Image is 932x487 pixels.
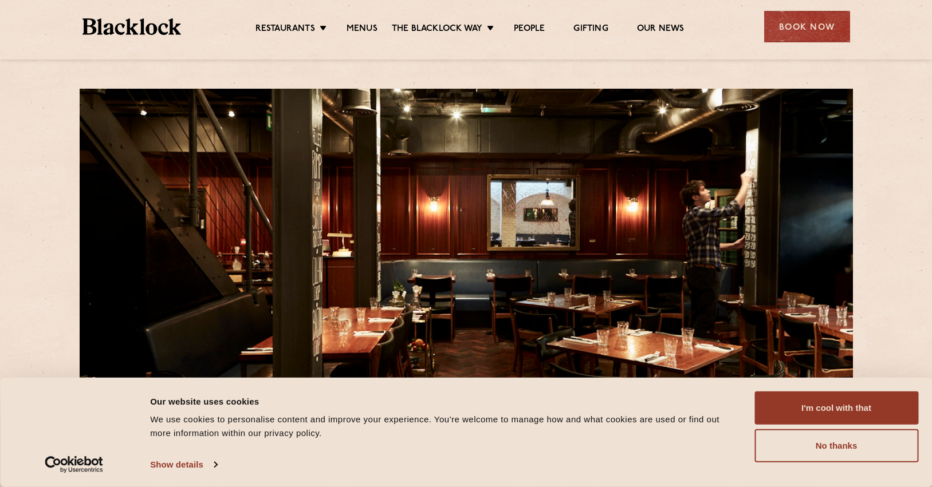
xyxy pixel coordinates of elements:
a: Gifting [573,23,608,36]
button: No thanks [754,429,918,462]
div: We use cookies to personalise content and improve your experience. You're welcome to manage how a... [150,413,729,440]
a: Menus [347,23,377,36]
div: Our website uses cookies [150,394,729,408]
img: BL_Textured_Logo-footer-cropped.svg [82,18,182,35]
a: Our News [637,23,685,36]
a: The Blacklock Way [392,23,482,36]
a: Show details [150,456,217,473]
button: I'm cool with that [754,391,918,425]
a: Restaurants [255,23,315,36]
a: Usercentrics Cookiebot - opens in a new window [24,456,124,473]
a: People [514,23,545,36]
div: Book Now [764,11,850,42]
